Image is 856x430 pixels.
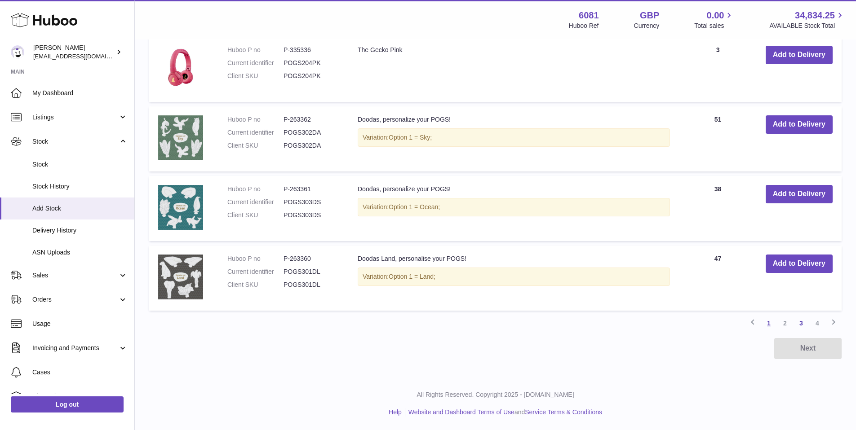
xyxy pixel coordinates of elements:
span: Stock [32,160,128,169]
strong: GBP [640,9,659,22]
span: Option 1 = Land; [389,273,435,280]
button: Add to Delivery [766,254,833,273]
dd: POGS303DS [284,198,340,206]
a: 1 [761,315,777,331]
td: Doodas, personalize your POGS! [349,176,679,241]
dd: P-263362 [284,115,340,124]
a: 4 [809,315,825,331]
span: ASN Uploads [32,248,128,257]
span: Channels [32,392,128,401]
span: Listings [32,113,118,122]
td: 51 [679,106,756,171]
div: Variation: [358,128,670,147]
dt: Huboo P no [227,185,284,193]
li: and [405,408,602,417]
img: The Gecko Pink [158,46,203,91]
dt: Client SKU [227,141,284,150]
td: Doodas Land, personalise your POGS! [349,246,679,311]
strong: 6081 [579,9,599,22]
span: 34,834.25 [795,9,835,22]
dt: Current identifier [227,198,284,206]
td: 38 [679,176,756,241]
span: Total sales [694,22,734,30]
button: Add to Delivery [766,185,833,203]
a: Website and Dashboard Terms of Use [408,408,514,416]
span: My Dashboard [32,89,128,97]
div: Currency [634,22,660,30]
dt: Huboo P no [227,115,284,124]
dt: Client SKU [227,281,284,289]
dd: POGS204PK [284,59,340,67]
td: 47 [679,246,756,311]
dt: Current identifier [227,59,284,67]
dd: POGS303DS [284,211,340,219]
span: Orders [32,295,118,304]
span: Delivery History [32,226,128,235]
dd: P-335336 [284,46,340,54]
img: Doodas, personalize your POGS! [158,185,203,230]
button: Add to Delivery [766,46,833,64]
div: Variation: [358,268,670,286]
a: Service Terms & Conditions [525,408,602,416]
span: 0.00 [707,9,724,22]
span: Option 1 = Sky; [389,134,432,141]
td: The Gecko Pink [349,37,679,102]
a: 3 [793,315,809,331]
dd: POGS204PK [284,72,340,80]
dd: POGS301DL [284,268,340,276]
dt: Huboo P no [227,46,284,54]
div: Variation: [358,198,670,216]
a: Log out [11,396,124,412]
dt: Current identifier [227,268,284,276]
dt: Huboo P no [227,254,284,263]
dd: POGS301DL [284,281,340,289]
span: Invoicing and Payments [32,344,118,352]
div: Huboo Ref [569,22,599,30]
button: Add to Delivery [766,115,833,134]
a: 0.00 Total sales [694,9,734,30]
span: Option 1 = Ocean; [389,203,440,211]
img: Doodas Land, personalise your POGS! [158,254,203,299]
span: Usage [32,320,128,328]
dd: P-263361 [284,185,340,193]
dt: Current identifier [227,128,284,137]
span: Cases [32,368,128,377]
span: Stock History [32,182,128,191]
dt: Client SKU [227,72,284,80]
td: 3 [679,37,756,102]
span: Add Stock [32,204,128,213]
td: Doodas, personalize your POGS! [349,106,679,171]
a: 2 [777,315,793,331]
img: Doodas, personalize your POGS! [158,115,203,160]
dd: POGS302DA [284,128,340,137]
span: AVAILABLE Stock Total [769,22,845,30]
dd: P-263360 [284,254,340,263]
span: Stock [32,137,118,146]
span: [EMAIL_ADDRESS][DOMAIN_NAME] [33,53,132,60]
dd: POGS302DA [284,141,340,150]
dt: Client SKU [227,211,284,219]
p: All Rights Reserved. Copyright 2025 - [DOMAIN_NAME] [142,391,849,399]
a: Help [389,408,402,416]
div: [PERSON_NAME] [33,44,114,61]
img: hello@pogsheadphones.com [11,45,24,59]
span: Sales [32,271,118,280]
a: 34,834.25 AVAILABLE Stock Total [769,9,845,30]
